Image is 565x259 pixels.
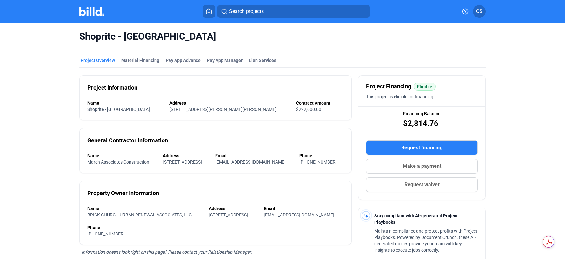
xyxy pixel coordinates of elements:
div: General Contractor Information [87,136,168,145]
span: [EMAIL_ADDRESS][DOMAIN_NAME] [215,160,286,165]
div: Phone [299,153,344,159]
span: $2,814.76 [403,118,438,128]
button: CS [473,5,486,18]
span: Make a payment [403,162,441,170]
div: Email [264,205,344,212]
span: Project Financing [366,82,411,91]
span: [STREET_ADDRESS] [209,212,248,217]
button: Request waiver [366,177,478,192]
button: Make a payment [366,159,478,174]
span: Request financing [401,144,442,152]
span: [PHONE_NUMBER] [299,160,337,165]
img: Billd Company Logo [79,7,104,16]
div: Name [87,100,163,106]
span: Pay App Manager [207,57,243,64]
span: Maintain compliance and protect profits with Project Playbooks. Powered by Document Crunch, these... [374,228,477,253]
span: Stay compliant with AI-generated Project Playbooks [374,213,458,225]
span: Financing Balance [403,111,441,117]
span: BRICK CHURCH URBAN RENEWAL ASSOCIATES, LLC. [87,212,193,217]
span: Shoprite - [GEOGRAPHIC_DATA] [87,107,150,112]
button: Request financing [366,140,478,155]
div: Property Owner Information [87,189,159,198]
div: Name [87,205,203,212]
div: Project Information [87,83,137,92]
div: Lien Services [249,57,276,64]
div: Address [163,153,209,159]
span: [EMAIL_ADDRESS][DOMAIN_NAME] [264,212,334,217]
span: This project is eligible for financing. [366,94,435,99]
span: [STREET_ADDRESS][PERSON_NAME][PERSON_NAME] [169,107,276,112]
div: Contract Amount [296,100,344,106]
span: Information doesn’t look right on this page? Please contact your Relationship Manager. [82,249,252,255]
span: March Associates Construction [87,160,149,165]
div: Pay App Advance [166,57,201,64]
span: [STREET_ADDRESS] [163,160,202,165]
div: Address [209,205,257,212]
button: Search projects [217,5,370,18]
div: Email [215,153,293,159]
div: Phone [87,224,344,231]
span: CS [476,8,482,15]
span: Search projects [229,8,264,15]
div: Material Financing [121,57,159,64]
div: Project Overview [81,57,115,64]
div: Name [87,153,156,159]
div: Address [169,100,290,106]
span: [PHONE_NUMBER] [87,231,125,236]
span: Shoprite - [GEOGRAPHIC_DATA] [79,31,486,43]
mat-chip: Eligible [414,83,436,91]
span: Request waiver [404,181,440,188]
span: $222,000.00 [296,107,321,112]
